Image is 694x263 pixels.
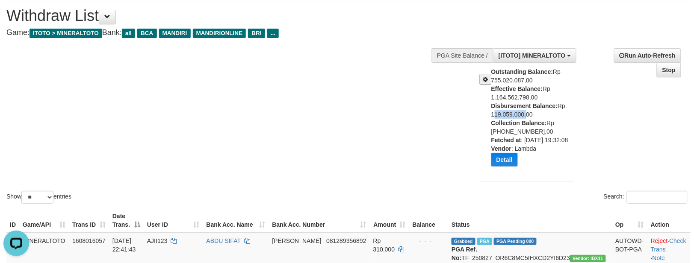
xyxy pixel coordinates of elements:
label: Show entries [6,191,71,204]
label: Search: [604,191,688,204]
button: [ITOTO] MINERALTOTO [493,48,576,63]
span: Rp 310.000 [373,237,395,253]
select: Showentries [21,191,53,204]
a: Stop [657,63,681,77]
th: Balance [409,208,449,233]
th: Bank Acc. Name: activate to sort column ascending [203,208,269,233]
b: PGA Ref. No: [452,246,477,261]
span: Copy 081289356892 to clipboard [326,237,366,244]
button: Open LiveChat chat widget [3,3,29,29]
th: Action [647,208,691,233]
span: Grabbed [452,238,475,245]
b: Vendor [491,145,511,152]
a: ABDU SIFAT [207,237,241,244]
th: User ID: activate to sort column ascending [144,208,203,233]
a: Reject [651,237,668,244]
th: Date Trans.: activate to sort column descending [109,208,144,233]
b: Disbursement Balance: [491,102,558,109]
th: Status [448,208,612,233]
span: Marked by bylanggota2 [477,238,492,245]
span: 1608016057 [72,237,106,244]
span: all [122,29,135,38]
th: Trans ID: activate to sort column ascending [69,208,109,233]
a: Run Auto-Refresh [614,48,681,63]
span: BRI [248,29,265,38]
div: Rp 755.020.087,00 Rp 1.164.562.798,00 Rp 119.059.000,00 Rp [PHONE_NUMBER],00 : [DATE] 19:32:08 : ... [491,67,581,173]
b: Outstanding Balance: [491,68,553,75]
span: MANDIRI [159,29,191,38]
span: ITOTO > MINERALTOTO [30,29,102,38]
a: Check Trans [651,237,686,253]
b: Fetched at [491,137,521,143]
th: Amount: activate to sort column ascending [370,208,409,233]
th: Game/API: activate to sort column ascending [19,208,69,233]
div: PGA Site Balance / [431,48,493,63]
button: Detail [491,153,518,167]
span: [PERSON_NAME] [272,237,322,244]
a: Note [653,254,665,261]
th: Op: activate to sort column ascending [612,208,647,233]
th: Bank Acc. Number: activate to sort column ascending [269,208,370,233]
span: MANDIRIONLINE [193,29,246,38]
h1: Withdraw List [6,7,454,24]
div: - - - [413,237,445,245]
span: Vendor URL: https://order6.1velocity.biz [570,255,606,262]
input: Search: [627,191,688,204]
span: [ITOTO] MINERALTOTO [499,52,566,59]
h4: Game: Bank: [6,29,454,37]
b: Collection Balance: [491,120,547,126]
span: AJII123 [147,237,167,244]
b: Effective Balance: [491,85,543,92]
span: [DATE] 22:41:43 [112,237,136,253]
th: ID [6,208,19,233]
span: BCA [137,29,157,38]
span: ... [267,29,279,38]
span: PGA Pending [494,238,537,245]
